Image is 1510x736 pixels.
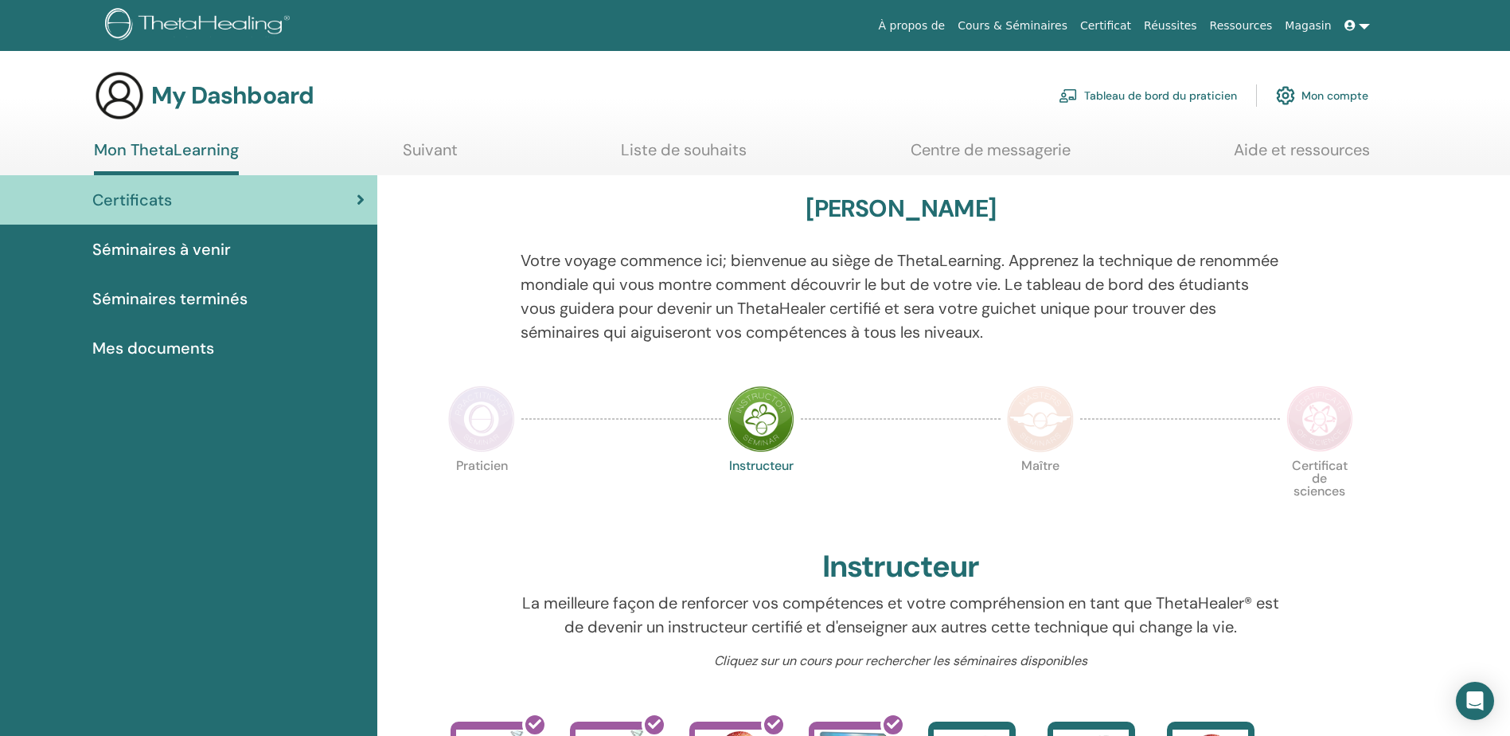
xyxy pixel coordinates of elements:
a: Centre de messagerie [911,140,1071,171]
img: Practitioner [448,386,515,452]
p: Votre voyage commence ici; bienvenue au siège de ThetaLearning. Apprenez la technique de renommée... [521,249,1281,344]
a: Liste de souhaits [621,140,747,171]
a: Magasin [1278,11,1337,41]
span: Certificats [92,188,172,212]
a: Aide et ressources [1234,140,1370,171]
h3: [PERSON_NAME] [806,194,996,223]
a: Certificat [1074,11,1137,41]
h3: My Dashboard [151,81,314,110]
img: Master [1007,386,1074,452]
h2: Instructeur [822,549,979,585]
img: Instructor [728,386,794,452]
img: generic-user-icon.jpg [94,70,145,121]
p: Certificat de sciences [1286,460,1353,527]
a: Tableau de bord du praticien [1059,78,1237,113]
img: cog.svg [1276,82,1295,109]
img: Certificate of Science [1286,386,1353,452]
span: Séminaires terminés [92,287,248,311]
p: Praticien [448,460,515,527]
img: chalkboard-teacher.svg [1059,88,1078,103]
a: À propos de [872,11,952,41]
a: Suivant [403,140,458,171]
div: Open Intercom Messenger [1456,682,1494,720]
p: Instructeur [728,460,794,527]
p: Maître [1007,460,1074,527]
a: Mon compte [1276,78,1368,113]
span: Séminaires à venir [92,237,231,261]
a: Réussites [1137,11,1203,41]
a: Mon ThetaLearning [94,140,239,175]
span: Mes documents [92,336,214,360]
p: Cliquez sur un cours pour rechercher les séminaires disponibles [521,652,1281,671]
p: La meilleure façon de renforcer vos compétences et votre compréhension en tant que ThetaHealer® e... [521,591,1281,639]
a: Cours & Séminaires [951,11,1074,41]
a: Ressources [1204,11,1279,41]
img: logo.png [105,8,295,44]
